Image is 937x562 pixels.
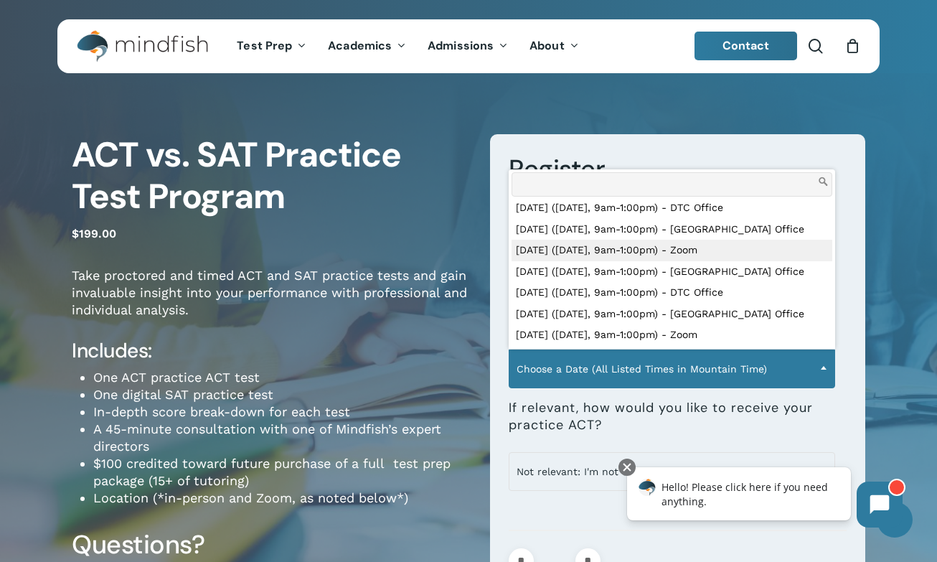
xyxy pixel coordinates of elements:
[519,40,590,52] a: About
[512,219,832,240] li: [DATE] ([DATE], 9am-1:00pm) - [GEOGRAPHIC_DATA] Office
[428,38,494,53] span: Admissions
[93,490,468,507] li: Location (*in-person and Zoom, as noted below*)
[93,386,468,403] li: One digital SAT practice test
[512,324,832,346] li: [DATE] ([DATE], 9am-1:00pm) - Zoom
[417,40,519,52] a: Admissions
[93,421,468,455] li: A 45-minute consultation with one of Mindfish’s expert directors
[509,456,834,487] span: Not relevant: I'm not taking the practice ACT or am taking it in-person
[509,452,835,491] span: Not relevant: I'm not taking the practice ACT or am taking it in-person
[237,38,292,53] span: Test Prep
[509,400,835,434] label: If relevant, how would you like to receive your practice ACT?
[512,304,832,325] li: [DATE] ([DATE], 9am-1:00pm) - [GEOGRAPHIC_DATA] Office
[512,282,832,304] li: [DATE] ([DATE], 9am-1:00pm) - DTC Office
[226,40,317,52] a: Test Prep
[93,403,468,421] li: In-depth score break-down for each test
[93,455,468,490] li: $100 credited toward future purchase of a full test prep package (15+ of tutoring)
[612,456,917,542] iframe: Chatbot
[509,350,835,388] span: Choose a Date (All Listed Times in Mountain Time)
[72,267,468,338] p: Take proctored and timed ACT and SAT practice tests and gain invaluable insight into your perform...
[317,40,417,52] a: Academics
[328,38,392,53] span: Academics
[72,134,468,217] h1: ACT vs. SAT Practice Test Program
[509,354,834,384] span: Choose a Date (All Listed Times in Mountain Time)
[512,346,832,367] li: [DATE] ([DATE], 9am-1:00pm) - [GEOGRAPHIC_DATA] Office
[694,32,798,60] a: Contact
[512,240,832,261] li: [DATE] ([DATE], 9am-1:00pm) - Zoom
[72,528,468,561] h3: Questions?
[512,197,832,219] li: [DATE] ([DATE], 9am-1:00pm) - DTC Office
[509,153,847,186] h3: Register
[529,38,565,53] span: About
[512,261,832,283] li: [DATE] ([DATE], 9am-1:00pm) - [GEOGRAPHIC_DATA] Office
[72,227,116,240] bdi: 199.00
[57,19,880,73] header: Main Menu
[722,38,770,53] span: Contact
[844,38,860,54] a: Cart
[93,369,468,386] li: One ACT practice ACT test
[226,19,589,73] nav: Main Menu
[72,338,468,364] h4: Includes:
[72,227,79,240] span: $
